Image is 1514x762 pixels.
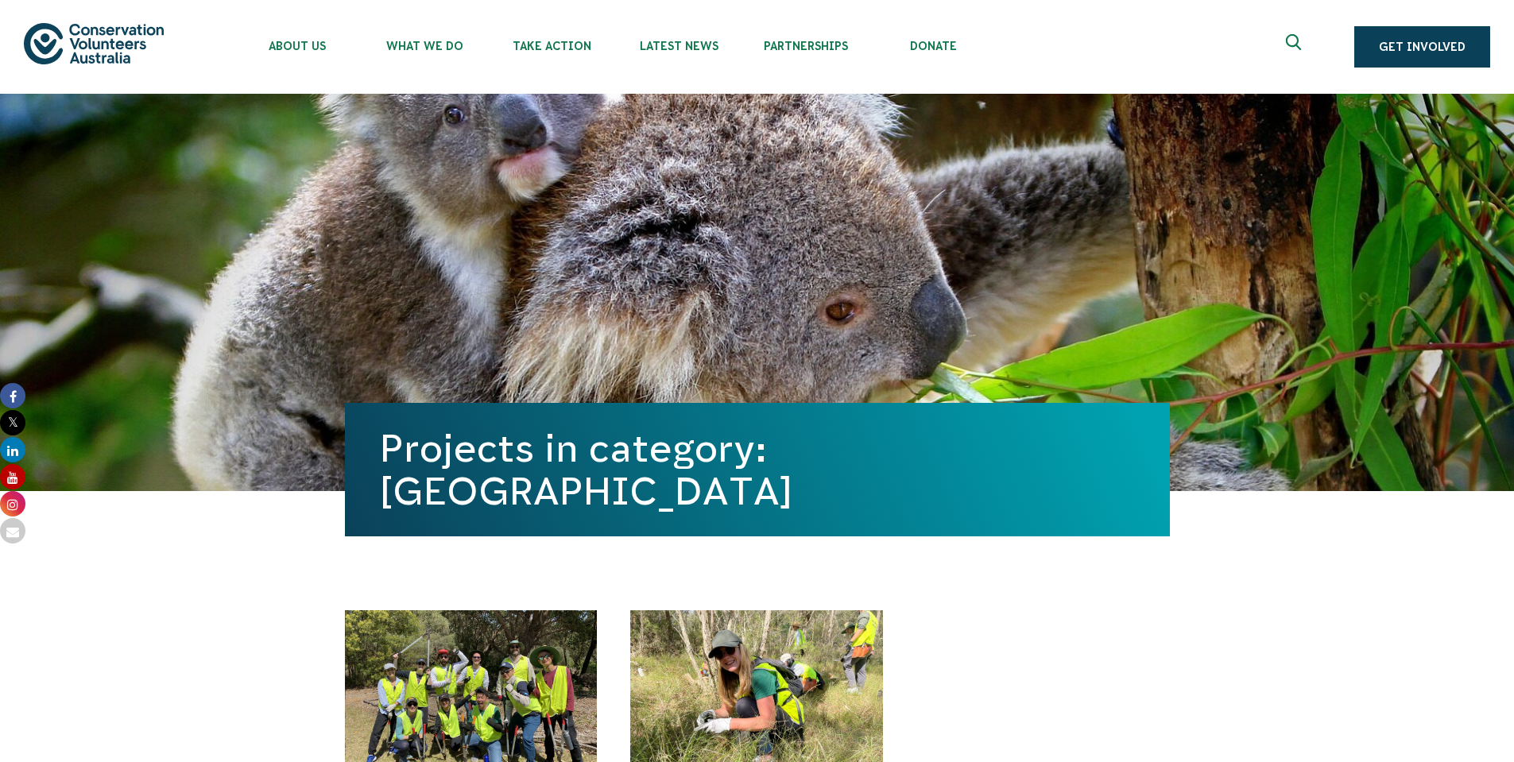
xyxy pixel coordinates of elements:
[361,40,488,52] span: What We Do
[1276,28,1315,66] button: Expand search box Close search box
[488,40,615,52] span: Take Action
[1354,26,1490,68] a: Get Involved
[380,427,1135,513] h1: Projects in category: [GEOGRAPHIC_DATA]
[742,40,869,52] span: Partnerships
[869,40,997,52] span: Donate
[234,40,361,52] span: About Us
[24,23,164,64] img: logo.svg
[615,40,742,52] span: Latest News
[1286,34,1306,60] span: Expand search box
